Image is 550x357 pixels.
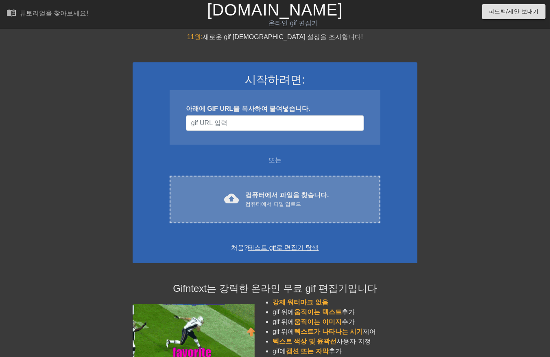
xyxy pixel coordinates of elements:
[133,32,417,42] div: 새로운 gif [DEMOGRAPHIC_DATA] 설정을 조사합니다!
[286,348,329,355] span: 캡션 또는 자막
[273,307,417,317] li: gif 위에 추가
[295,318,342,325] span: 움직이는 이미지
[133,283,417,295] h4: Gifntext는 강력한 온라인 무료 gif 편집기입니다
[187,33,203,40] span: 11월:
[273,337,417,346] li: 사용자 지정
[273,299,328,306] span: 강제 워터마크 없음
[273,346,417,356] li: gif에 추가
[245,200,329,208] div: 컴퓨터에서 파일 업로드
[273,327,417,337] li: gif 위에 제어
[186,115,364,131] input: 사용자 이름
[186,104,364,114] div: 아래에 GIF URL을 복사하여 붙여넣습니다.
[245,192,329,198] font: 컴퓨터에서 파일을 찾습니다.
[273,338,336,345] span: 텍스트 색상 및 윤곽선
[295,328,363,335] span: 텍스트가 나타나는 시기
[188,18,400,28] div: 온라인 gif 편집기
[248,244,319,251] a: 테스트 gif로 편집기 탐색
[295,309,342,315] span: 움직이는 텍스트
[20,10,88,17] div: 튜토리얼을 찾아보세요!
[154,155,396,165] div: 또는
[273,317,417,327] li: gif 위에 추가
[143,243,407,253] div: 처음?
[224,191,239,206] span: cloud_upload
[207,1,343,19] a: [DOMAIN_NAME]
[7,8,88,20] a: 튜토리얼을 찾아보세요!
[489,7,539,17] span: 피드백/제안 보내기
[7,8,16,18] span: menu_book
[482,4,546,19] button: 피드백/제안 보내기
[143,73,407,87] h3: 시작하려면:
